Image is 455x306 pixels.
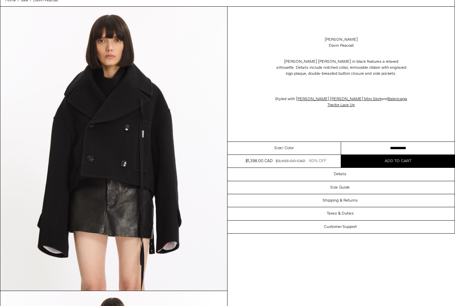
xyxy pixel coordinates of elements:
div: Davin Peacoat [329,43,354,49]
h3: Customer Support [324,225,357,229]
div: 60% OFF [309,158,326,164]
div: $1,398.00 CAD [245,158,272,164]
button: Add to cart [341,155,455,168]
img: Corbo-08-22-2411133_1800x1800.jpg [0,7,227,291]
h3: Shipping & Returns [323,198,358,203]
h3: Size Guide [330,185,350,190]
a: [PERSON_NAME] [PERSON_NAME] Mini Skirt [296,96,381,102]
p: [PERSON_NAME] [PERSON_NAME] in black features a relaxed silhouette. Details include n [274,55,408,80]
span: Add to cart [385,159,411,164]
span: Size [274,145,282,151]
h3: Details [334,172,346,177]
h3: Taxes & Duties [327,211,354,216]
a: [PERSON_NAME] [325,37,358,43]
div: $3,495.00 CAD [276,158,305,164]
span: Styled with and [275,96,407,108]
span: / Color [282,145,294,151]
span: otched collar, removable ribbon with engraved logo plaque, double-breasted button closure and sid... [286,65,406,76]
